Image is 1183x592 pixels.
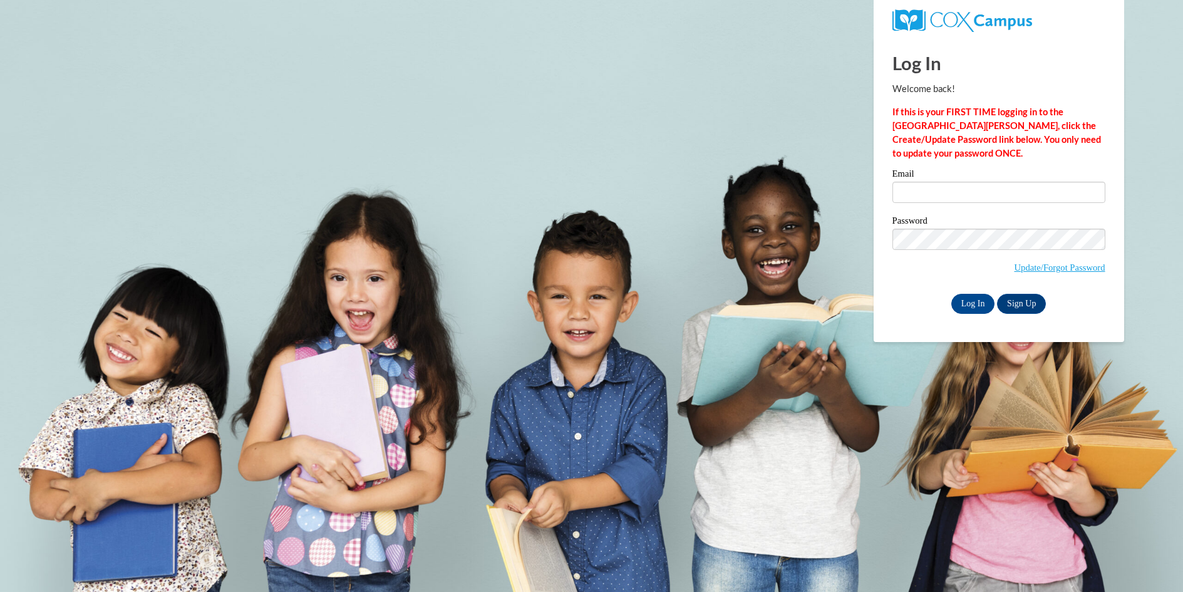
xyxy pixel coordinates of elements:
label: Password [892,216,1105,229]
img: COX Campus [892,9,1032,32]
label: Email [892,169,1105,182]
h1: Log In [892,50,1105,76]
a: COX Campus [892,14,1032,25]
strong: If this is your FIRST TIME logging in to the [GEOGRAPHIC_DATA][PERSON_NAME], click the Create/Upd... [892,106,1101,158]
a: Update/Forgot Password [1014,262,1105,273]
a: Sign Up [997,294,1046,314]
p: Welcome back! [892,82,1105,96]
input: Log In [951,294,995,314]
